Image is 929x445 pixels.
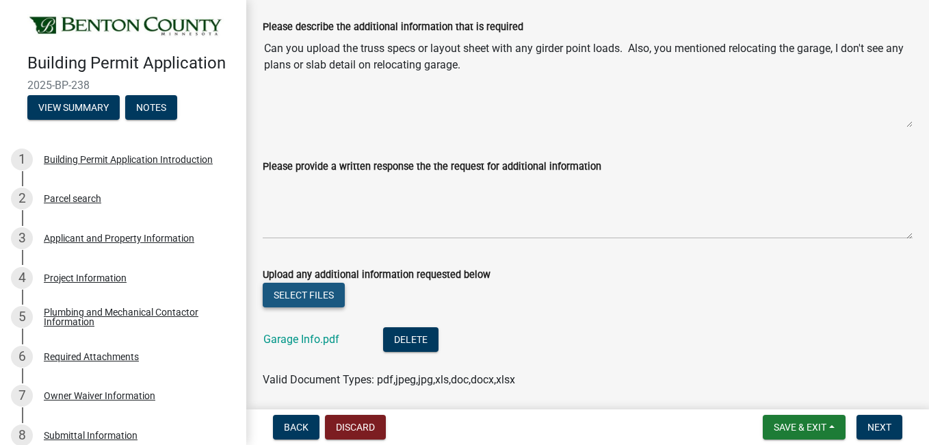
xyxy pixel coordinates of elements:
[774,422,826,433] span: Save & Exit
[263,270,490,280] label: Upload any additional information requested below
[27,14,224,39] img: Benton County, Minnesota
[11,267,33,289] div: 4
[27,95,120,120] button: View Summary
[263,23,523,32] label: Please describe the additional information that is required
[27,53,235,73] h4: Building Permit Application
[44,194,101,203] div: Parcel search
[44,391,155,400] div: Owner Waiver Information
[44,352,139,361] div: Required Attachments
[856,415,902,440] button: Next
[11,188,33,209] div: 2
[263,283,345,307] button: Select files
[263,373,515,386] span: Valid Document Types: pdf,jpeg,jpg,xls,doc,docx,xlsx
[44,233,194,243] div: Applicant and Property Information
[11,385,33,407] div: 7
[273,415,319,440] button: Back
[125,95,177,120] button: Notes
[11,227,33,249] div: 3
[263,333,339,346] a: Garage Info.pdf
[263,162,601,172] label: Please provide a written response the the request for additional information
[383,334,439,347] wm-modal-confirm: Delete Document
[284,422,309,433] span: Back
[383,327,439,352] button: Delete
[125,103,177,114] wm-modal-confirm: Notes
[44,431,138,440] div: Submittal Information
[44,307,224,327] div: Plumbing and Mechanical Contactor Information
[11,149,33,170] div: 1
[11,306,33,328] div: 5
[763,415,846,440] button: Save & Exit
[44,273,127,283] div: Project Information
[27,103,120,114] wm-modal-confirm: Summary
[263,35,913,128] textarea: Can you upload the truss specs or layout sheet with any girder point loads. Also, you mentioned r...
[325,415,386,440] button: Discard
[27,79,219,92] span: 2025-BP-238
[44,155,213,164] div: Building Permit Application Introduction
[11,346,33,368] div: 6
[867,422,891,433] span: Next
